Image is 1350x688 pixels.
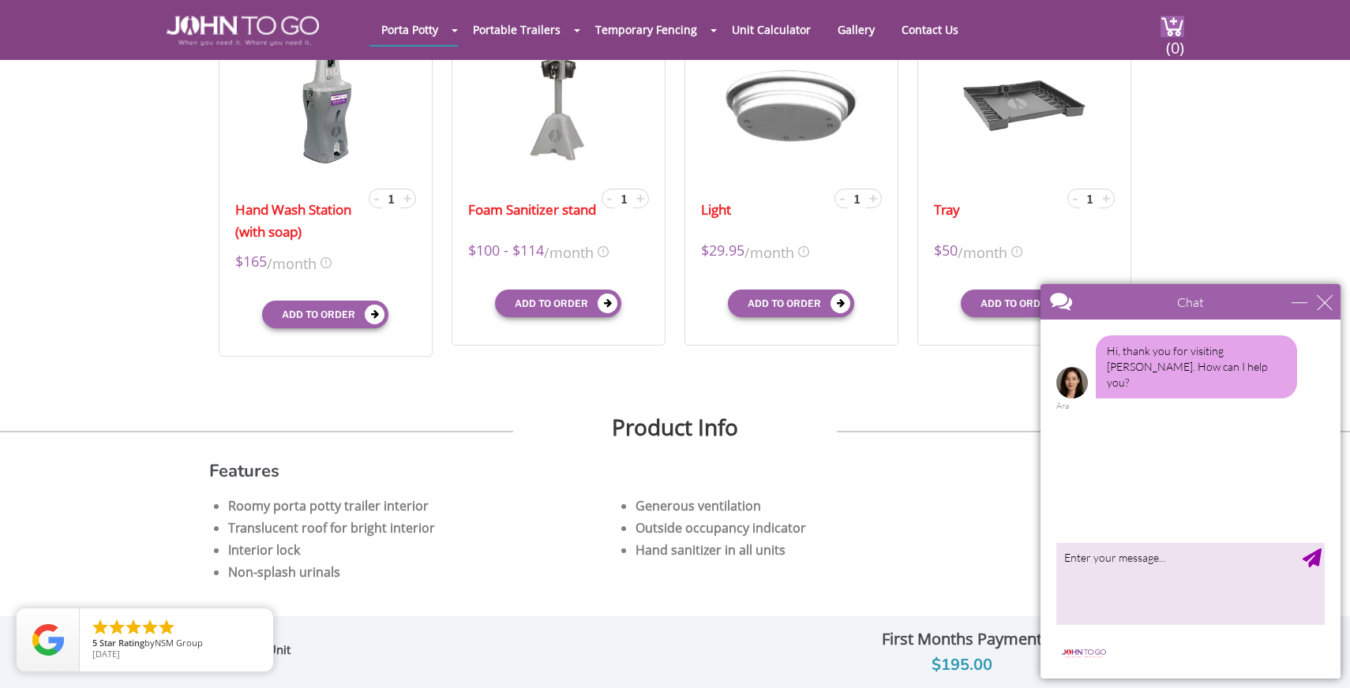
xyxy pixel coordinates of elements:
[1073,189,1078,208] span: -
[792,626,1133,652] div: First Months Payment
[744,240,794,263] span: /month
[91,618,110,637] li: 
[826,14,887,45] a: Gallery
[840,189,845,208] span: -
[636,539,1024,561] li: Hand sanitizer in all units
[228,539,617,561] li: Interior lock
[209,463,1141,479] h3: Features
[636,517,1024,539] li: Outside occupancy indicator
[92,637,97,649] span: 5
[720,14,823,45] a: Unit Calculator
[636,189,644,208] span: +
[262,301,388,328] button: Add to order
[869,189,877,208] span: +
[701,199,731,221] a: Light
[798,246,809,257] img: icon
[92,638,261,649] span: by
[523,39,594,165] img: 17
[792,652,1133,678] div: $195.00
[157,618,176,637] li: 
[934,240,958,263] span: $50
[1031,275,1350,688] iframe: Live Chat Box
[890,14,970,45] a: Contact Us
[321,257,332,268] img: icon
[1102,189,1110,208] span: +
[141,618,159,637] li: 
[124,618,143,637] li: 
[99,637,144,649] span: Star Rating
[235,251,267,274] span: $165
[209,599,1141,634] h3: Product Description
[167,16,319,46] img: JOHN to go
[228,495,617,517] li: Roomy porta potty trailer interior
[1165,24,1184,58] span: (0)
[468,199,596,221] a: Foam Sanitizer stand
[607,189,612,208] span: -
[461,14,572,45] a: Portable Trailers
[107,618,126,637] li: 
[636,495,1024,517] li: Generous ventilation
[583,14,709,45] a: Temporary Fencing
[1161,16,1184,37] img: cart a
[267,251,317,274] span: /month
[961,39,1087,165] img: 17
[92,648,120,660] span: [DATE]
[544,240,594,263] span: /month
[155,637,203,649] span: NSM Group
[32,624,64,656] img: Review Rating
[228,517,617,539] li: Translucent roof for bright interior
[598,246,609,257] img: icon
[235,199,366,243] a: Hand Wash Station (with soap)
[468,240,544,263] span: $100 - $114
[934,199,960,221] a: Tray
[1011,246,1022,257] img: icon
[958,240,1007,263] span: /month
[374,189,379,208] span: -
[701,39,882,165] img: 17
[961,290,1087,317] button: Add to order
[403,189,411,208] span: +
[728,290,854,317] button: Add to order
[369,14,450,45] a: Porta Potty
[495,290,621,317] button: Add to order
[701,240,744,263] span: $29.95
[284,39,368,165] img: 17
[228,561,617,583] li: Non-splash urinals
